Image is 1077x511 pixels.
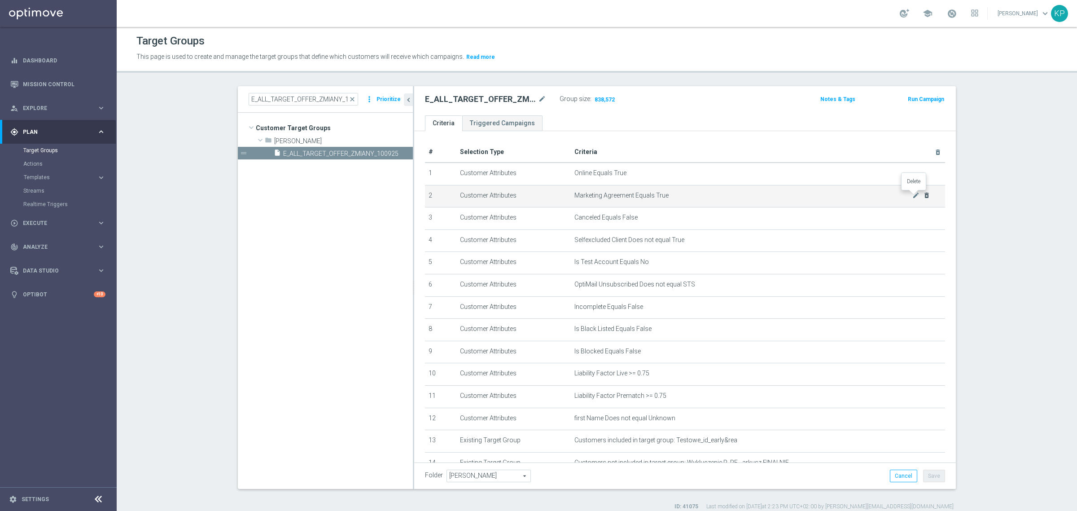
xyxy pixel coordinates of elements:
[425,229,456,252] td: 4
[574,392,666,400] span: Liability Factor Prematch >= 0.75
[94,291,105,297] div: +10
[425,319,456,341] td: 8
[456,452,571,475] td: Existing Target Group
[456,363,571,386] td: Customer Attributes
[425,115,462,131] a: Criteria
[23,198,116,211] div: Realtime Triggers
[23,160,93,167] a: Actions
[23,174,106,181] div: Templates keyboard_arrow_right
[23,187,93,194] a: Streams
[425,430,456,453] td: 13
[10,267,97,275] div: Data Studio
[10,128,106,136] button: gps_fixed Plan keyboard_arrow_right
[274,149,281,159] i: insert_drive_file
[23,48,105,72] a: Dashboard
[23,220,97,226] span: Execute
[425,274,456,296] td: 6
[10,243,106,251] button: track_changes Analyze keyboard_arrow_right
[456,163,571,185] td: Customer Attributes
[425,185,456,207] td: 2
[425,385,456,408] td: 11
[456,274,571,296] td: Customer Attributes
[10,57,18,65] i: equalizer
[538,94,546,105] i: mode_edit
[456,385,571,408] td: Customer Attributes
[23,129,97,135] span: Plan
[425,408,456,430] td: 12
[24,175,88,180] span: Templates
[560,95,590,103] label: Group size
[456,185,571,207] td: Customer Attributes
[97,242,105,251] i: keyboard_arrow_right
[425,363,456,386] td: 10
[23,282,94,306] a: Optibot
[136,53,464,60] span: This page is used to create and manage the target groups that define which customers will receive...
[23,72,105,96] a: Mission Control
[425,94,536,105] h2: E_ALL_TARGET_OFFER_ZMIANY_100925
[574,348,641,355] span: Is Blocked Equals False
[283,150,413,158] span: E_ALL_TARGET_OFFER_ZMIANY_100925
[10,267,106,274] button: Data Studio keyboard_arrow_right
[349,96,356,103] span: close
[574,281,695,288] span: OptiMail Unsubscribed Does not equal STS
[10,48,105,72] div: Dashboard
[10,128,18,136] i: gps_fixed
[456,319,571,341] td: Customer Attributes
[24,175,97,180] div: Templates
[23,144,116,157] div: Target Groups
[256,122,413,134] span: Customer Target Groups
[574,192,912,199] span: Marketing Agreement Equals True
[574,370,649,377] span: Liability Factor Live >= 0.75
[574,214,638,221] span: Canceled Equals False
[574,436,737,444] span: Customers included in target group: Testowe_id_early&rea
[10,291,18,299] i: lightbulb
[249,93,358,106] input: Quick find group or folder
[136,35,205,48] h1: Target Groups
[10,104,18,112] i: person_search
[462,115,543,131] a: Triggered Campaigns
[10,81,106,88] div: Mission Control
[456,296,571,319] td: Customer Attributes
[456,408,571,430] td: Customer Attributes
[425,341,456,363] td: 9
[425,252,456,274] td: 5
[425,296,456,319] td: 7
[456,142,571,163] th: Selection Type
[365,93,374,106] i: more_vert
[456,252,571,274] td: Customer Attributes
[22,497,49,502] a: Settings
[23,184,116,198] div: Streams
[23,157,116,171] div: Actions
[912,192,919,199] i: mode_edit
[456,430,571,453] td: Existing Target Group
[404,93,413,106] button: chevron_left
[425,142,456,163] th: #
[456,207,571,230] td: Customer Attributes
[97,104,105,112] i: keyboard_arrow_right
[10,291,106,298] button: lightbulb Optibot +10
[10,282,105,306] div: Optibot
[10,57,106,64] button: equalizer Dashboard
[10,220,106,227] button: play_circle_outline Execute keyboard_arrow_right
[425,207,456,230] td: 3
[97,128,105,136] i: keyboard_arrow_right
[574,414,675,422] span: first Name Does not equal Unknown
[10,105,106,112] button: person_search Explore keyboard_arrow_right
[923,192,930,199] i: delete_forever
[934,149,941,156] i: delete_forever
[97,173,105,182] i: keyboard_arrow_right
[923,470,945,482] button: Save
[10,243,18,251] i: track_changes
[404,96,413,104] i: chevron_left
[425,163,456,185] td: 1
[456,229,571,252] td: Customer Attributes
[456,341,571,363] td: Customer Attributes
[574,236,684,244] span: Selfexcluded Client Does not equal True
[23,201,93,208] a: Realtime Triggers
[10,243,97,251] div: Analyze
